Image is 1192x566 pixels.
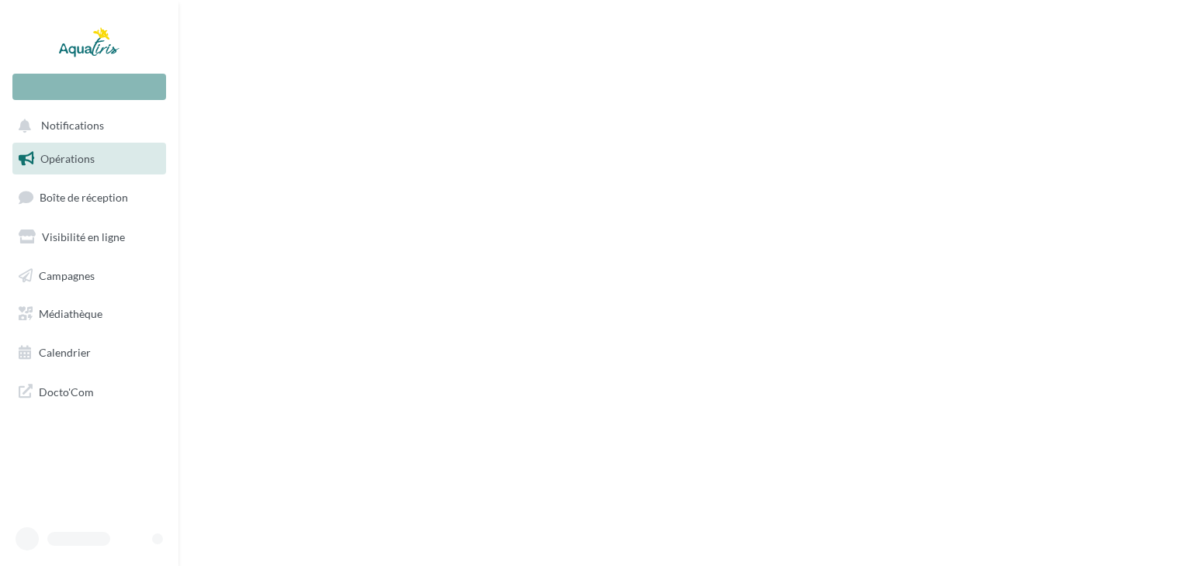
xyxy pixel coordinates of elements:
[9,336,169,369] a: Calendrier
[9,375,169,408] a: Docto'Com
[12,74,166,100] div: Nouvelle campagne
[40,191,128,204] span: Boîte de réception
[9,143,169,175] a: Opérations
[9,181,169,214] a: Boîte de réception
[9,298,169,330] a: Médiathèque
[39,346,91,359] span: Calendrier
[42,230,125,243] span: Visibilité en ligne
[39,307,102,320] span: Médiathèque
[39,268,95,281] span: Campagnes
[41,119,104,133] span: Notifications
[39,381,94,402] span: Docto'Com
[9,221,169,254] a: Visibilité en ligne
[9,260,169,292] a: Campagnes
[40,152,95,165] span: Opérations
